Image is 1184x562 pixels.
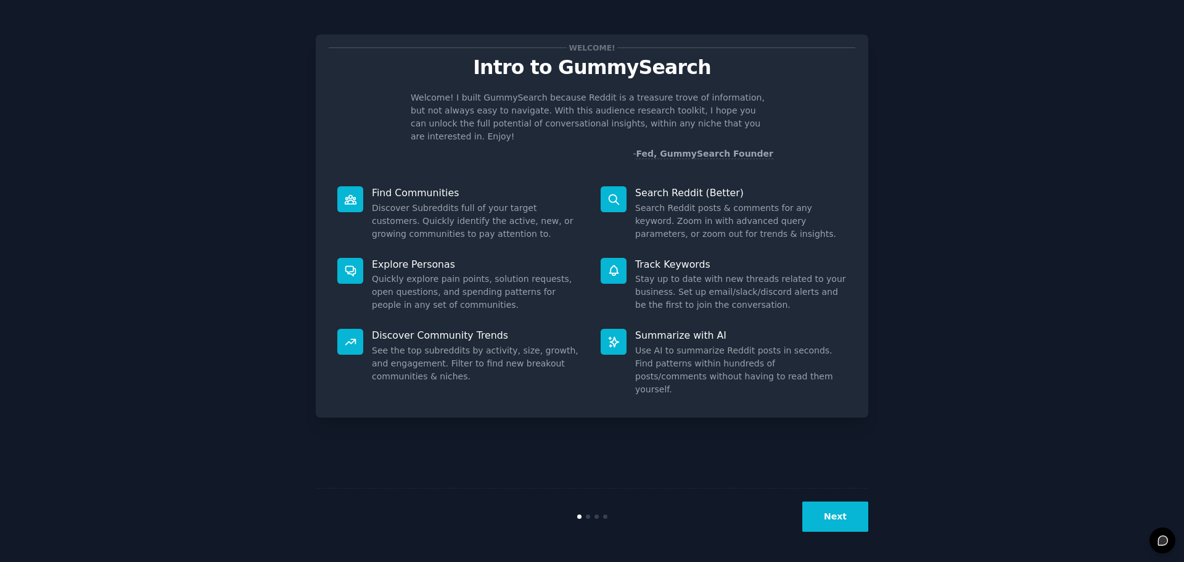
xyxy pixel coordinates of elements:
[635,258,847,271] p: Track Keywords
[635,344,847,396] dd: Use AI to summarize Reddit posts in seconds. Find patterns within hundreds of posts/comments with...
[372,202,583,241] dd: Discover Subreddits full of your target customers. Quickly identify the active, new, or growing c...
[635,202,847,241] dd: Search Reddit posts & comments for any keyword. Zoom in with advanced query parameters, or zoom o...
[802,502,868,532] button: Next
[567,41,617,54] span: Welcome!
[372,344,583,383] dd: See the top subreddits by activity, size, growth, and engagement. Filter to find new breakout com...
[636,149,773,159] a: Fed, GummySearch Founder
[633,147,773,160] div: -
[635,329,847,342] p: Summarize with AI
[635,186,847,199] p: Search Reddit (Better)
[372,186,583,199] p: Find Communities
[411,91,773,143] p: Welcome! I built GummySearch because Reddit is a treasure trove of information, but not always ea...
[372,258,583,271] p: Explore Personas
[635,273,847,312] dd: Stay up to date with new threads related to your business. Set up email/slack/discord alerts and ...
[372,329,583,342] p: Discover Community Trends
[329,57,855,78] p: Intro to GummySearch
[372,273,583,312] dd: Quickly explore pain points, solution requests, open questions, and spending patterns for people ...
